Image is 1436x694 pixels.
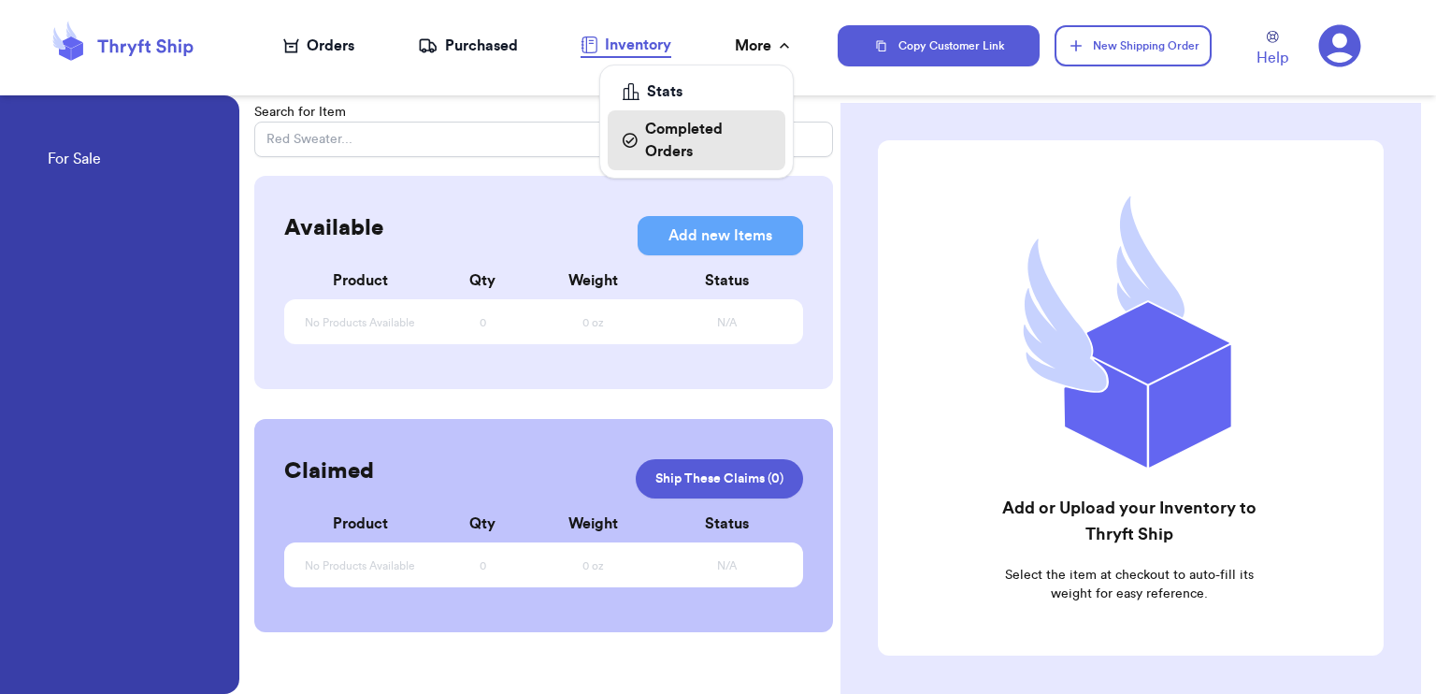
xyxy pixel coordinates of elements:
[623,80,770,103] div: Stats
[284,213,383,243] h2: Available
[838,25,1040,66] button: Copy Customer Link
[582,316,604,330] span: 0 oz
[581,34,671,56] div: Inventory
[638,216,803,255] button: Add new Items
[666,269,788,292] div: Status
[305,559,415,573] span: No Products Available
[581,34,671,58] a: Inventory
[1256,47,1288,69] span: Help
[299,513,422,535] div: Product
[254,122,833,157] input: Red Sweater...
[717,316,737,330] span: N/A
[987,566,1271,603] p: Select the item at checkout to auto-fill its weight for easy reference.
[522,513,667,535] div: Weight
[666,513,788,535] div: Status
[480,559,486,573] span: 0
[254,103,833,122] p: Search for Item
[1256,31,1288,69] a: Help
[480,316,486,330] span: 0
[608,110,785,170] a: Completed Orders
[987,495,1271,547] h2: Add or Upload your Inventory to Thryft Ship
[299,269,422,292] div: Product
[283,35,354,57] a: Orders
[608,73,785,110] a: Stats
[582,559,604,573] span: 0 oz
[636,459,803,499] a: Ship These Claims (0)
[735,35,794,57] div: More
[717,559,737,573] span: N/A
[422,513,544,535] div: Qty
[284,456,374,486] h2: Claimed
[1055,25,1212,66] button: New Shipping Order
[522,269,667,292] div: Weight
[418,35,518,57] a: Purchased
[422,269,544,292] div: Qty
[623,118,770,163] div: Completed Orders
[305,316,415,330] span: No Products Available
[48,148,101,174] a: For Sale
